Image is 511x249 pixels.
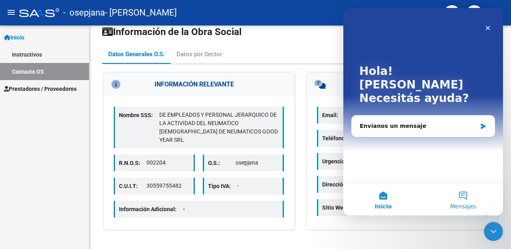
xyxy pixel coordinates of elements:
mat-icon: menu [6,8,16,17]
p: 30559755482 [147,182,190,190]
p: O.S.: [208,159,236,167]
h1: Información de la Obra Social [102,25,498,38]
h3: INFORMACIÓN RELEVANTE [103,73,294,96]
p: DE EMPLEADOS Y PERSONAL JERARQUICO DE LA ACTIVIDAD DEL NEUMATICO [DEMOGRAPHIC_DATA] DE NEUMATICOS... [159,111,279,144]
span: Inicio [4,33,24,42]
p: Sitio Web: [322,203,376,212]
iframe: Intercom live chat [484,222,503,241]
p: C.U.I.T: [119,182,147,190]
h3: CONTACTOS GENERALES [307,73,497,96]
p: osepjana [236,159,279,167]
p: 002204 [147,159,190,167]
span: - [183,206,185,212]
p: Teléfono: [322,134,376,143]
div: Datos por Sector [176,50,222,59]
p: Urgencias: [322,157,376,166]
span: - osepjana [63,4,105,22]
p: - [237,182,279,190]
iframe: Intercom live chat [343,8,503,216]
p: Información Adicional: [119,205,192,214]
span: Prestadores / Proveedores [4,84,77,93]
span: - [PERSON_NAME] [105,4,177,22]
p: Dirección: [322,180,376,189]
div: Datos Generales O.S. [108,50,164,59]
p: Nombre SSS: [119,111,159,120]
p: Email: [322,111,376,120]
p: R.N.O.S: [119,159,147,167]
p: Tipo IVA: [208,182,237,190]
